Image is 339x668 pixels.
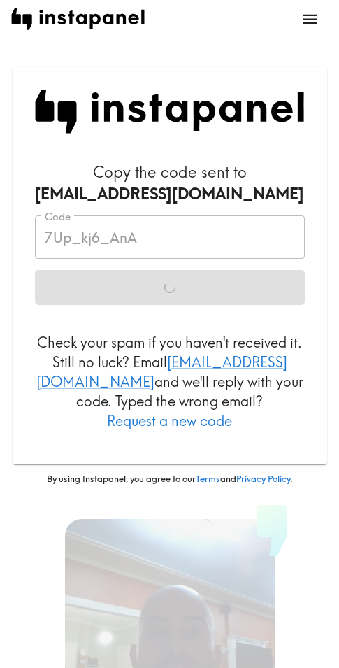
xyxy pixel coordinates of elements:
button: Request a new code [107,411,232,431]
a: Terms [196,473,220,484]
input: xxx_xxx_xxx [35,215,305,259]
a: Privacy Policy [236,473,290,484]
a: [EMAIL_ADDRESS][DOMAIN_NAME] [36,353,287,390]
h6: Copy the code sent to [35,162,305,205]
label: Code [45,209,71,225]
p: Check your spam if you haven't received it. Still no luck? Email and we'll reply with your code. ... [35,333,305,431]
button: open menu [292,1,328,37]
p: By using Instapanel, you agree to our and . [13,473,327,485]
img: instapanel [11,8,145,30]
img: Instapanel [35,90,305,134]
div: [EMAIL_ADDRESS][DOMAIN_NAME] [35,183,305,205]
